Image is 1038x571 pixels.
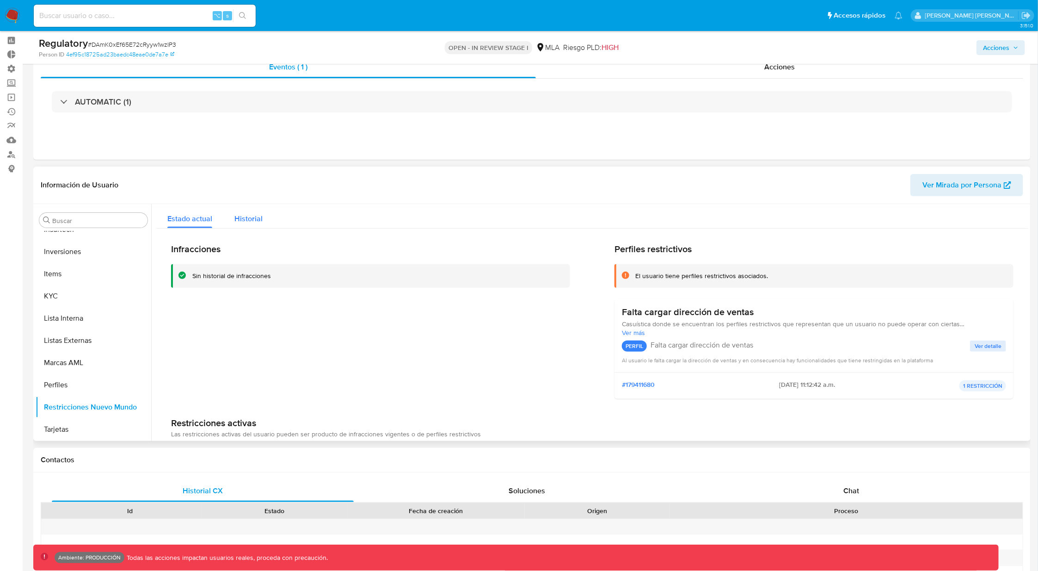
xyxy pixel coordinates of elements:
button: Ver Mirada por Persona [910,174,1023,196]
button: Inversiones [36,241,151,263]
a: Notificaciones [895,12,903,19]
a: Salir [1021,11,1031,20]
button: search-icon [233,9,252,22]
p: Ambiente: PRODUCCIÓN [58,556,121,559]
a: 4ef95c18725ad23baedc48eae0de7a7e [66,50,174,59]
span: Acciones [764,62,795,72]
input: Buscar [52,217,144,225]
div: Fecha de creación [354,506,519,515]
button: Buscar [43,217,50,224]
button: Items [36,263,151,285]
span: Accesos rápidos [834,11,885,20]
b: Person ID [39,50,64,59]
span: HIGH [602,42,619,53]
button: Perfiles [36,374,151,396]
span: Ver Mirada por Persona [922,174,1001,196]
h3: AUTOMATIC (1) [75,97,131,107]
h1: Contactos [41,455,1023,465]
div: Id [64,506,196,515]
button: Lista Interna [36,307,151,329]
h1: Información de Usuario [41,180,118,190]
div: MLA [536,43,559,53]
span: Historial CX [183,485,223,496]
span: Chat [843,485,859,496]
div: Proceso [676,506,1016,515]
b: Regulatory [39,36,88,50]
span: Riesgo PLD: [563,43,619,53]
button: Listas Externas [36,329,151,352]
span: Acciones [983,40,1009,55]
button: Marcas AML [36,352,151,374]
button: Acciones [977,40,1025,55]
span: # DAmK0xEf65E72cRyyw1wzIP3 [88,40,176,49]
p: Todas las acciones impactan usuarios reales, proceda con precaución. [124,553,328,562]
div: Origen [531,506,663,515]
button: KYC [36,285,151,307]
button: Tarjetas [36,418,151,441]
span: Eventos ( 1 ) [269,62,307,72]
div: AUTOMATIC (1) [52,91,1012,112]
p: leidy.martinez@mercadolibre.com.co [925,11,1019,20]
span: 3.151.0 [1020,22,1033,29]
span: Soluciones [509,485,545,496]
input: Buscar usuario o caso... [34,10,256,22]
span: ⌥ [214,11,221,20]
span: s [226,11,229,20]
p: OPEN - IN REVIEW STAGE I [445,41,532,54]
button: Restricciones Nuevo Mundo [36,396,151,418]
div: Estado [209,506,340,515]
